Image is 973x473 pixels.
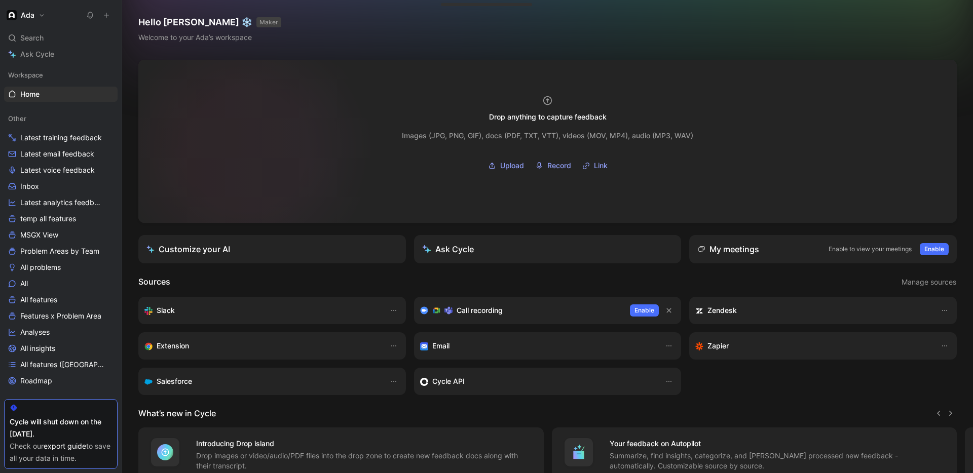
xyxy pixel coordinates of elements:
button: Enable [920,243,949,255]
div: Ask Cycle [422,243,474,255]
div: Welcome to your Ada’s workspace [138,31,281,44]
h2: Sources [138,275,170,289]
a: Home [4,87,118,102]
div: Check our to save all your data in time. [10,440,112,464]
h3: Salesforce [157,375,192,387]
h2: What’s new in Cycle [138,407,216,419]
a: All insights [4,341,118,356]
a: Features x Problem Area [4,308,118,324]
div: New dashboards [4,397,118,412]
div: Search [4,30,118,46]
span: All features [20,295,57,305]
div: Images (JPG, PNG, GIF), docs (PDF, TXT, VTT), videos (MOV, MP4), audio (MP3, WAV) [402,130,693,142]
h3: Email [432,340,450,352]
div: Capture feedback from anywhere on the web [144,340,380,352]
span: Inbox [20,181,39,191]
span: All insights [20,343,55,353]
span: Workspace [8,70,43,80]
h3: Zendesk [707,304,737,317]
button: Ask Cycle [414,235,682,263]
a: Latest voice feedback [4,163,118,178]
div: Sync customers & send feedback from custom sources. Get inspired by our favorite use case [420,375,655,387]
a: Latest analytics feedback [4,195,118,210]
span: Manage sources [902,276,956,288]
a: Roadmap [4,373,118,388]
a: Latest email feedback [4,146,118,162]
button: AdaAda [4,8,48,22]
h3: Zapier [707,340,729,352]
span: Problem Areas by Team [20,246,99,256]
h3: Extension [157,340,189,352]
a: Problem Areas by Team [4,244,118,259]
h1: Ada [21,11,34,20]
span: Link [594,160,608,172]
span: Analyses [20,327,50,337]
div: Sync customers and create docs [695,304,930,317]
span: Upload [500,160,524,172]
div: Forward emails to your feedback inbox [420,340,655,352]
button: Enable [630,304,659,317]
span: Roadmap [20,376,52,386]
a: MSGX View [4,227,118,243]
button: Link [579,158,611,173]
a: All features [4,292,118,307]
a: export guide [44,442,86,450]
span: Ask Cycle [20,48,54,60]
span: All features ([GEOGRAPHIC_DATA]) [20,360,106,370]
span: Other [8,113,26,124]
a: All [4,276,118,291]
img: Ada [7,10,17,20]
span: Latest email feedback [20,149,94,159]
div: Cycle will shut down on the [DATE]. [10,416,112,440]
div: New dashboards [4,397,118,415]
a: All problems [4,260,118,275]
div: Drop anything to capture feedback [489,111,607,123]
span: Features x Problem Area [20,311,101,321]
span: Record [547,160,571,172]
span: Enable [924,244,944,254]
span: All problems [20,262,61,272]
div: Customize your AI [146,243,230,255]
div: Capture feedback from thousands of sources with Zapier (survey results, recordings, sheets, etc). [695,340,930,352]
span: Latest training feedback [20,133,102,143]
span: Latest voice feedback [20,165,95,175]
button: Manage sources [901,275,957,289]
a: Inbox [4,179,118,194]
div: OtherLatest training feedbackLatest email feedbackLatest voice feedbackInboxLatest analytics feed... [4,111,118,388]
div: Sync your customers, send feedback and get updates in Slack [144,304,380,317]
span: Enable [634,305,654,316]
p: Summarize, find insights, categorize, and [PERSON_NAME] processed new feedback - automatically. C... [610,451,945,471]
div: My meetings [697,243,759,255]
p: Drop images or video/audio/PDF files into the drop zone to create new feedback docs along with th... [196,451,532,471]
a: Ask Cycle [4,47,118,62]
a: Analyses [4,325,118,340]
span: temp all features [20,214,76,224]
h3: Cycle API [432,375,465,387]
div: Record & transcribe meetings from Zoom, Meet & Teams. [420,304,622,317]
div: Other [4,111,118,126]
p: Enable to view your meetings [829,244,912,254]
button: Upload [484,158,528,173]
a: Customize your AI [138,235,406,263]
a: Latest training feedback [4,130,118,145]
a: All features ([GEOGRAPHIC_DATA]) [4,357,118,372]
span: Search [20,32,44,44]
h4: Your feedback on Autopilot [610,438,945,450]
button: MAKER [256,17,281,27]
span: All [20,279,28,289]
h3: Call recording [457,304,503,317]
button: Record [532,158,575,173]
span: MSGX View [20,230,58,240]
div: Workspace [4,67,118,83]
span: Latest analytics feedback [20,198,104,208]
h1: Hello [PERSON_NAME] ❄️ [138,16,281,28]
span: Home [20,89,40,99]
a: temp all features [4,211,118,226]
h4: Introducing Drop island [196,438,532,450]
h3: Slack [157,304,175,317]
